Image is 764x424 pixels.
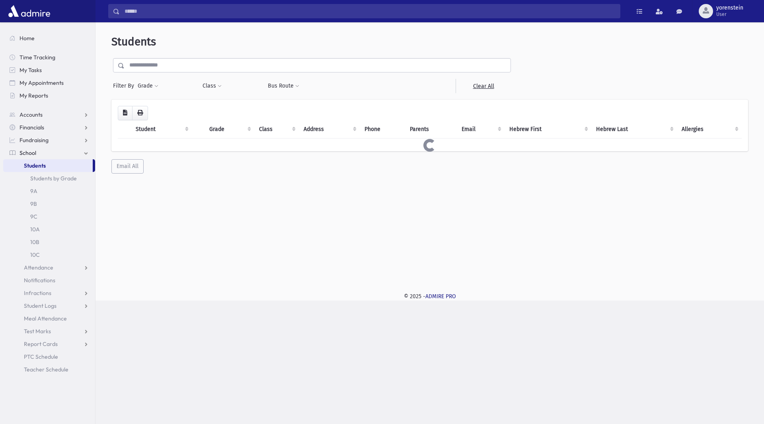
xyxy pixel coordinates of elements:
[3,197,95,210] a: 9B
[19,54,55,61] span: Time Tracking
[118,106,133,120] button: CSV
[3,76,95,89] a: My Appointments
[19,79,64,86] span: My Appointments
[3,312,95,325] a: Meal Attendance
[3,121,95,134] a: Financials
[299,120,360,139] th: Address
[111,159,144,174] button: Email All
[19,137,49,144] span: Fundraising
[3,248,95,261] a: 10C
[24,302,57,309] span: Student Logs
[716,5,743,11] span: yorenstein
[131,120,192,139] th: Student
[3,223,95,236] a: 10A
[3,185,95,197] a: 9A
[425,293,456,300] a: ADMIRE PRO
[3,274,95,287] a: Notifications
[19,111,43,118] span: Accounts
[24,353,58,360] span: PTC Schedule
[505,120,591,139] th: Hebrew First
[716,11,743,18] span: User
[19,124,44,131] span: Financials
[254,120,299,139] th: Class
[6,3,52,19] img: AdmirePro
[3,172,95,185] a: Students by Grade
[24,366,68,373] span: Teacher Schedule
[19,66,42,74] span: My Tasks
[3,325,95,338] a: Test Marks
[3,64,95,76] a: My Tasks
[24,162,46,169] span: Students
[3,363,95,376] a: Teacher Schedule
[19,149,36,156] span: School
[3,89,95,102] a: My Reports
[3,32,95,45] a: Home
[205,120,254,139] th: Grade
[120,4,620,18] input: Search
[457,120,504,139] th: Email
[202,79,222,93] button: Class
[456,79,511,93] a: Clear All
[24,289,51,297] span: Infractions
[3,261,95,274] a: Attendance
[360,120,405,139] th: Phone
[19,35,35,42] span: Home
[3,159,93,172] a: Students
[3,134,95,147] a: Fundraising
[132,106,148,120] button: Print
[24,340,58,348] span: Report Cards
[3,287,95,299] a: Infractions
[108,292,751,301] div: © 2025 -
[3,350,95,363] a: PTC Schedule
[3,108,95,121] a: Accounts
[24,315,67,322] span: Meal Attendance
[3,210,95,223] a: 9C
[113,82,137,90] span: Filter By
[3,236,95,248] a: 10B
[24,264,53,271] span: Attendance
[24,277,55,284] span: Notifications
[24,328,51,335] span: Test Marks
[591,120,677,139] th: Hebrew Last
[405,120,457,139] th: Parents
[137,79,159,93] button: Grade
[3,338,95,350] a: Report Cards
[3,51,95,64] a: Time Tracking
[111,35,156,48] span: Students
[3,299,95,312] a: Student Logs
[19,92,48,99] span: My Reports
[267,79,300,93] button: Bus Route
[3,147,95,159] a: School
[677,120,742,139] th: Allergies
